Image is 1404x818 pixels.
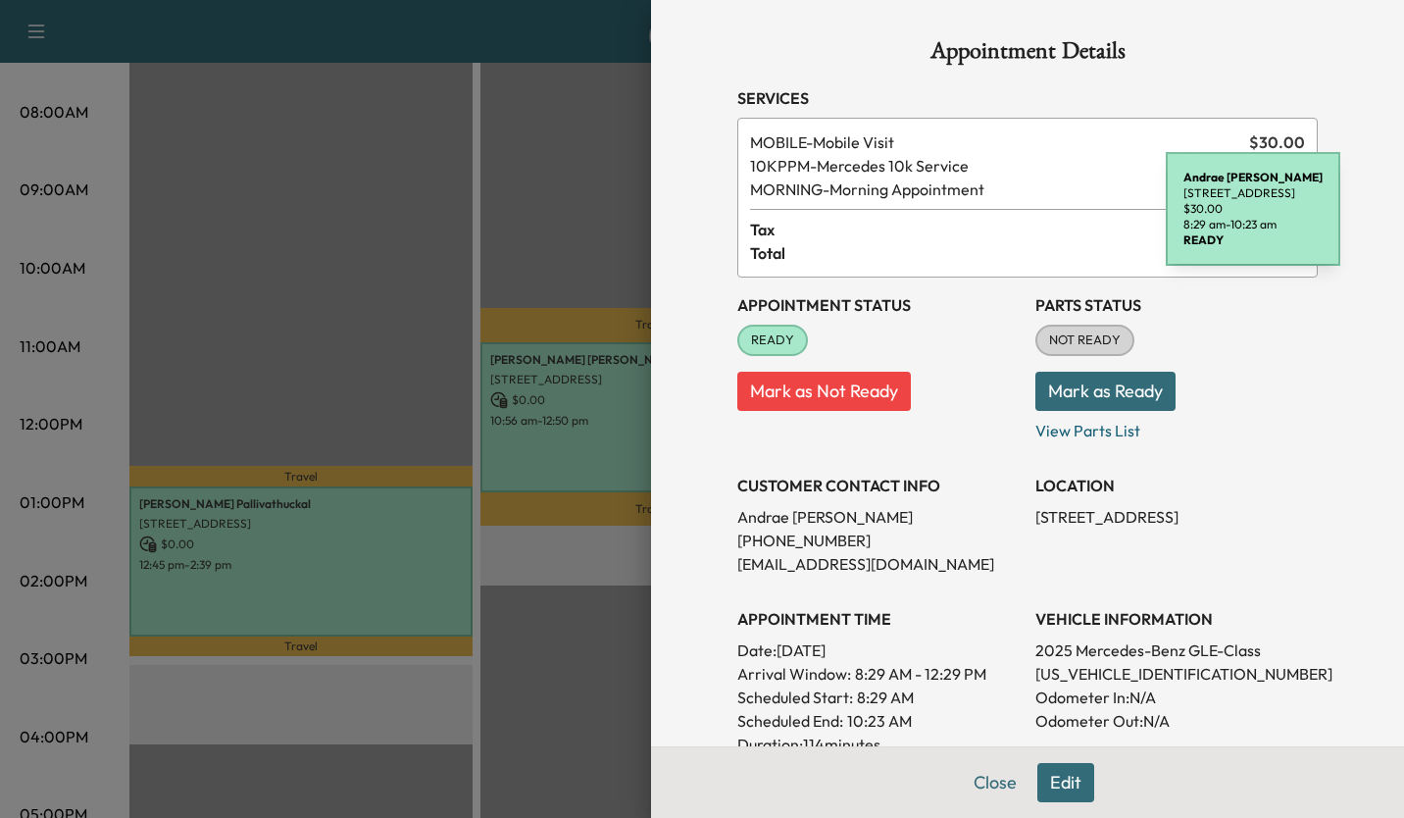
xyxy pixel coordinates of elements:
h3: APPOINTMENT TIME [737,607,1020,631]
span: READY [739,331,806,350]
h3: LOCATION [1035,474,1318,497]
h3: VEHICLE INFORMATION [1035,607,1318,631]
p: Date: [DATE] [737,639,1020,662]
p: 10:23 AM [847,709,912,733]
h1: Appointment Details [737,39,1318,71]
h3: Parts Status [1035,293,1318,317]
p: Scheduled End: [737,709,843,733]
span: Tax [750,218,1265,241]
p: [PHONE_NUMBER] [737,529,1020,552]
h3: Appointment Status [737,293,1020,317]
p: Duration: 114 minutes [737,733,1020,756]
h3: Services [737,86,1318,110]
p: Odometer Out: N/A [1035,709,1318,733]
p: [STREET_ADDRESS] [1035,505,1318,529]
button: Mark as Ready [1035,372,1176,411]
span: Total [750,241,1256,265]
span: $ 30.00 [1249,130,1305,154]
span: NOT READY [1037,331,1132,350]
p: [EMAIL_ADDRESS][DOMAIN_NAME] [737,552,1020,576]
p: View Parts List [1035,411,1318,442]
h3: CUSTOMER CONTACT INFO [737,474,1020,497]
p: Odometer In: N/A [1035,686,1318,709]
button: Close [961,763,1029,802]
span: Morning Appointment [750,178,1250,201]
p: Arrival Window: [737,662,1020,686]
p: 8:29 AM [857,686,914,709]
p: 2025 Mercedes-Benz GLE-Class [1035,639,1318,662]
span: 8:29 AM - 12:29 PM [855,662,986,686]
span: Mercedes 10k Service [750,154,1250,178]
span: Mobile Visit [750,130,1241,154]
p: Andrae [PERSON_NAME] [737,505,1020,529]
button: Edit [1037,763,1094,802]
button: Mark as Not Ready [737,372,911,411]
p: [US_VEHICLE_IDENTIFICATION_NUMBER] [1035,662,1318,686]
p: Scheduled Start: [737,686,853,709]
